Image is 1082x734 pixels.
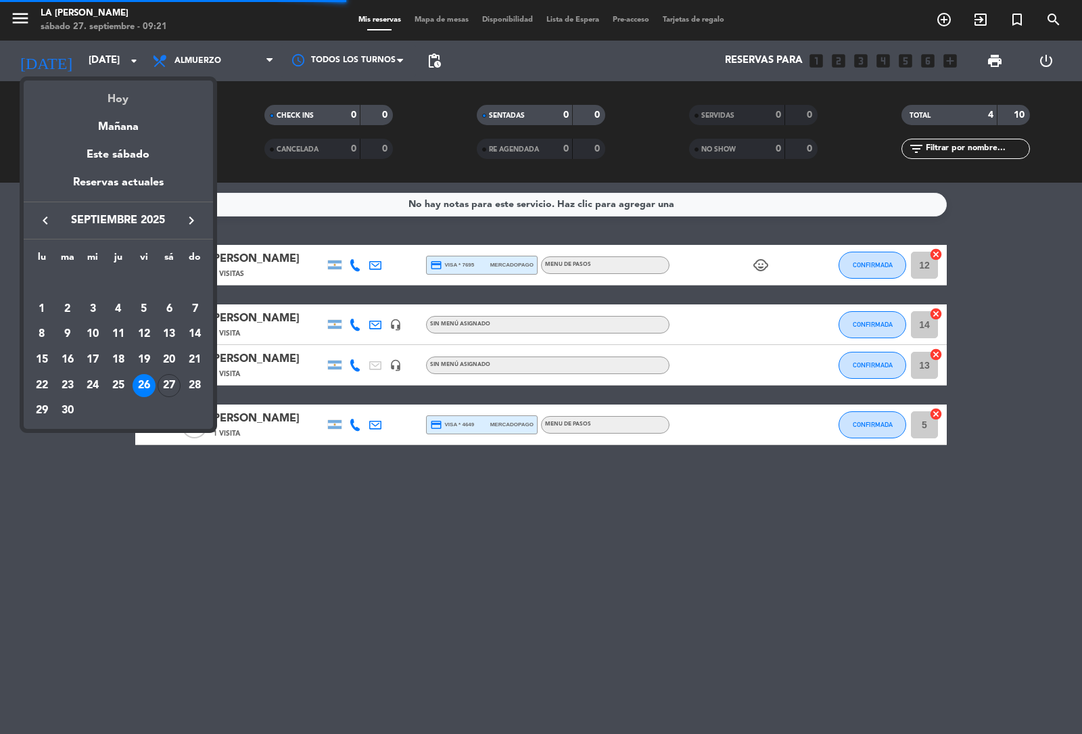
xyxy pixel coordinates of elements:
[80,250,105,271] th: miércoles
[105,373,131,398] td: 25 de septiembre de 2025
[157,250,183,271] th: sábado
[30,374,53,397] div: 22
[29,347,55,373] td: 15 de septiembre de 2025
[57,212,179,229] span: septiembre 2025
[81,374,104,397] div: 24
[30,323,53,346] div: 8
[33,212,57,229] button: keyboard_arrow_left
[105,322,131,348] td: 11 de septiembre de 2025
[55,296,80,322] td: 2 de septiembre de 2025
[30,399,53,422] div: 29
[56,298,79,321] div: 2
[29,296,55,322] td: 1 de septiembre de 2025
[107,323,130,346] div: 11
[24,81,213,108] div: Hoy
[157,347,183,373] td: 20 de septiembre de 2025
[55,398,80,424] td: 30 de septiembre de 2025
[56,399,79,422] div: 30
[182,347,208,373] td: 21 de septiembre de 2025
[80,373,105,398] td: 24 de septiembre de 2025
[133,348,156,371] div: 19
[131,373,157,398] td: 26 de septiembre de 2025
[55,250,80,271] th: martes
[24,108,213,136] div: Mañana
[105,296,131,322] td: 4 de septiembre de 2025
[56,374,79,397] div: 23
[183,323,206,346] div: 14
[56,348,79,371] div: 16
[24,136,213,174] div: Este sábado
[133,323,156,346] div: 12
[29,250,55,271] th: lunes
[157,373,183,398] td: 27 de septiembre de 2025
[183,212,199,229] i: keyboard_arrow_right
[55,322,80,348] td: 9 de septiembre de 2025
[158,298,181,321] div: 6
[157,296,183,322] td: 6 de septiembre de 2025
[182,250,208,271] th: domingo
[133,298,156,321] div: 5
[81,348,104,371] div: 17
[29,322,55,348] td: 8 de septiembre de 2025
[80,296,105,322] td: 3 de septiembre de 2025
[55,373,80,398] td: 23 de septiembre de 2025
[30,348,53,371] div: 15
[81,298,104,321] div: 3
[56,323,79,346] div: 9
[182,373,208,398] td: 28 de septiembre de 2025
[107,374,130,397] div: 25
[158,374,181,397] div: 27
[81,323,104,346] div: 10
[105,347,131,373] td: 18 de septiembre de 2025
[80,322,105,348] td: 10 de septiembre de 2025
[29,271,208,296] td: SEP.
[131,322,157,348] td: 12 de septiembre de 2025
[158,348,181,371] div: 20
[133,374,156,397] div: 26
[29,373,55,398] td: 22 de septiembre de 2025
[182,322,208,348] td: 14 de septiembre de 2025
[131,250,157,271] th: viernes
[105,250,131,271] th: jueves
[29,398,55,424] td: 29 de septiembre de 2025
[158,323,181,346] div: 13
[183,374,206,397] div: 28
[183,348,206,371] div: 21
[30,298,53,321] div: 1
[107,348,130,371] div: 18
[179,212,204,229] button: keyboard_arrow_right
[24,174,213,202] div: Reservas actuales
[80,347,105,373] td: 17 de septiembre de 2025
[182,296,208,322] td: 7 de septiembre de 2025
[37,212,53,229] i: keyboard_arrow_left
[131,296,157,322] td: 5 de septiembre de 2025
[55,347,80,373] td: 16 de septiembre de 2025
[131,347,157,373] td: 19 de septiembre de 2025
[183,298,206,321] div: 7
[107,298,130,321] div: 4
[157,322,183,348] td: 13 de septiembre de 2025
